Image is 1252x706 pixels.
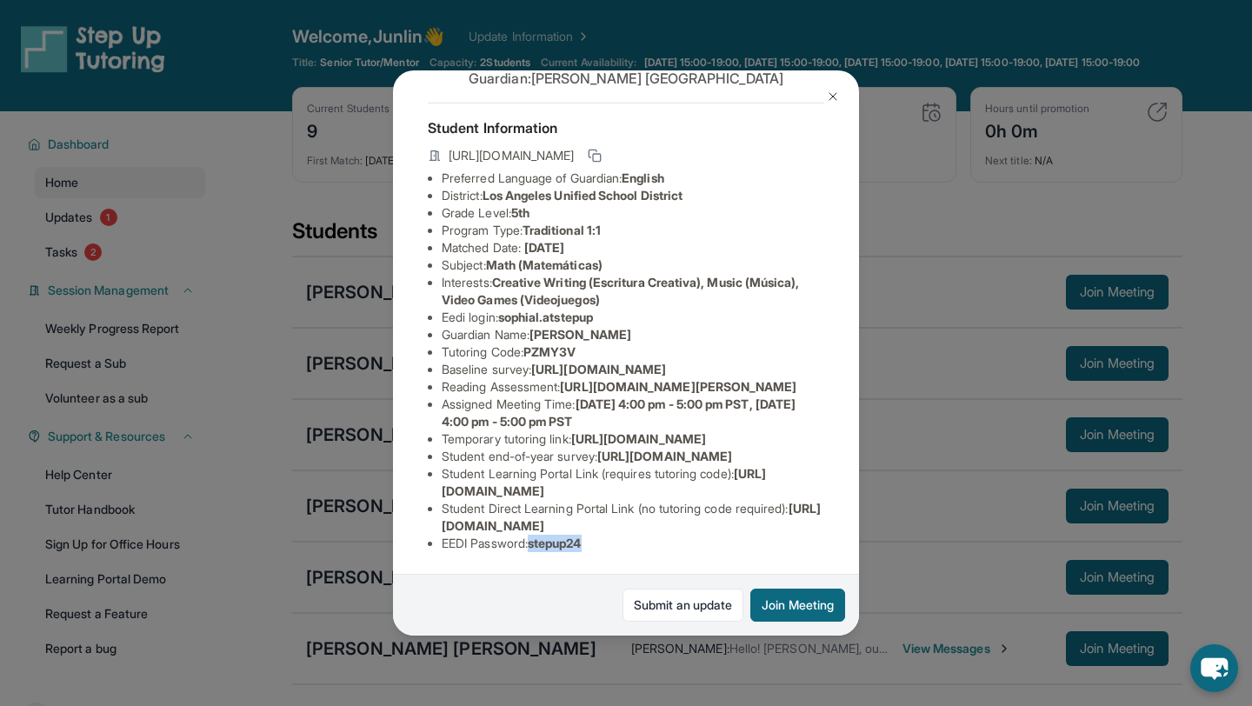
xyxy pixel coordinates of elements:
[623,589,743,622] a: Submit an update
[442,309,824,326] li: Eedi login :
[531,362,666,376] span: [URL][DOMAIN_NAME]
[442,396,796,429] span: [DATE] 4:00 pm - 5:00 pm PST, [DATE] 4:00 pm - 5:00 pm PST
[442,396,824,430] li: Assigned Meeting Time :
[483,188,683,203] span: Los Angeles Unified School District
[597,449,732,463] span: [URL][DOMAIN_NAME]
[442,275,800,307] span: Creative Writing (Escritura Creativa), Music (Música), Video Games (Videojuegos)
[442,170,824,187] li: Preferred Language of Guardian:
[529,327,631,342] span: [PERSON_NAME]
[524,240,564,255] span: [DATE]
[571,431,706,446] span: [URL][DOMAIN_NAME]
[442,274,824,309] li: Interests :
[511,205,529,220] span: 5th
[584,145,605,166] button: Copy link
[1190,644,1238,692] button: chat-button
[560,379,796,394] span: [URL][DOMAIN_NAME][PERSON_NAME]
[442,500,824,535] li: Student Direct Learning Portal Link (no tutoring code required) :
[442,187,824,204] li: District:
[442,378,824,396] li: Reading Assessment :
[523,344,576,359] span: PZMY3V
[826,90,840,103] img: Close Icon
[442,326,824,343] li: Guardian Name :
[442,361,824,378] li: Baseline survey :
[523,223,601,237] span: Traditional 1:1
[442,222,824,239] li: Program Type:
[750,589,845,622] button: Join Meeting
[528,536,582,550] span: stepup24
[442,204,824,222] li: Grade Level:
[428,68,824,89] p: Guardian: [PERSON_NAME] [GEOGRAPHIC_DATA]
[442,465,824,500] li: Student Learning Portal Link (requires tutoring code) :
[442,239,824,256] li: Matched Date:
[442,448,824,465] li: Student end-of-year survey :
[486,257,603,272] span: Math (Matemáticas)
[449,147,574,164] span: [URL][DOMAIN_NAME]
[622,170,664,185] span: English
[442,256,824,274] li: Subject :
[442,430,824,448] li: Temporary tutoring link :
[442,343,824,361] li: Tutoring Code :
[442,535,824,552] li: EEDI Password :
[498,310,593,324] span: sophial.atstepup
[428,117,824,138] h4: Student Information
